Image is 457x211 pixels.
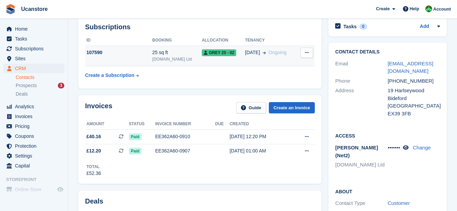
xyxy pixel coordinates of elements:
a: Preview store [56,185,64,194]
span: Grey 25 - 02 [202,49,236,56]
a: Contacts [16,74,64,81]
span: Sites [15,54,56,63]
a: Prospects 3 [16,82,64,89]
div: [GEOGRAPHIC_DATA] [388,102,440,110]
th: Amount [85,119,129,130]
a: menu [3,24,64,34]
h2: About [335,188,440,195]
div: 25 sq ft [152,49,202,56]
a: Add [420,23,429,31]
img: stora-icon-8386f47178a22dfd0bd8f6a31ec36ba5ce8667c1dd55bd0f319d3a0aa187defe.svg [5,4,16,14]
a: menu [3,161,64,171]
div: EX39 3FB [388,110,440,118]
a: [EMAIL_ADDRESS][DOMAIN_NAME] [388,61,433,74]
span: Paid [129,148,142,155]
span: CRM [15,64,56,73]
span: Prospects [16,82,37,89]
th: Invoice number [155,119,215,130]
th: Status [129,119,155,130]
th: Due [215,119,229,130]
th: Allocation [202,35,245,46]
th: Tenancy [245,35,297,46]
a: Create an Invoice [269,102,315,113]
span: Protection [15,141,56,151]
span: [PERSON_NAME] (Net2) [335,145,378,158]
span: Account [433,6,451,13]
span: £40.16 [86,133,101,140]
span: Paid [129,133,142,140]
div: £52.36 [86,170,101,177]
div: 3 [58,83,64,88]
h2: Invoices [85,102,112,113]
span: Home [15,24,56,34]
span: Subscriptions [15,44,56,53]
h2: Access [335,132,440,139]
span: Online Store [15,185,56,194]
a: Customer [388,200,410,206]
span: Capital [15,161,56,171]
span: Invoices [15,112,56,121]
li: [DOMAIN_NAME] Ltd [335,161,388,169]
div: 107590 [85,49,152,56]
h2: Tasks [343,23,357,30]
a: menu [3,102,64,111]
a: menu [3,185,64,194]
a: Deals [16,91,64,98]
th: Booking [152,35,202,46]
span: Help [410,5,419,12]
a: menu [3,44,64,53]
div: Email [335,60,388,75]
a: Create a Subscription [85,69,139,82]
h2: Deals [85,197,103,205]
a: menu [3,54,64,63]
div: 19 Harlseywood [388,87,440,95]
a: menu [3,131,64,141]
span: £12.20 [86,147,101,155]
a: menu [3,151,64,161]
div: EE362A60-0910 [155,133,215,140]
div: [PHONE_NUMBER] [388,77,440,85]
span: ••••••• [388,145,400,150]
a: menu [3,141,64,151]
a: Change [413,145,431,150]
a: menu [3,121,64,131]
span: Coupons [15,131,56,141]
div: Create a Subscription [85,72,134,79]
div: Total [86,164,101,170]
span: Ongoing [268,50,287,55]
th: Created [230,119,291,130]
span: [DATE] [245,49,260,56]
a: Guide [236,102,266,113]
div: Bideford [388,95,440,102]
span: Analytics [15,102,56,111]
span: Storefront [6,176,68,183]
div: [DATE] 12:20 PM [230,133,291,140]
div: Phone [335,77,388,85]
th: ID [85,35,152,46]
span: Pricing [15,121,56,131]
span: Create [376,5,390,12]
div: EE362A60-0907 [155,147,215,155]
img: Leanne Tythcott [425,5,432,12]
div: 0 [359,23,367,30]
h2: Subscriptions [85,23,315,31]
a: menu [3,64,64,73]
span: Tasks [15,34,56,44]
div: [DOMAIN_NAME] Ltd [152,56,202,62]
span: Settings [15,151,56,161]
a: menu [3,112,64,121]
div: Contact Type [335,199,388,207]
a: menu [3,34,64,44]
div: Address [335,87,388,117]
a: Ucanstore [18,3,50,15]
h2: Contact Details [335,49,440,55]
div: [DATE] 01:00 AM [230,147,291,155]
span: Deals [16,91,28,97]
